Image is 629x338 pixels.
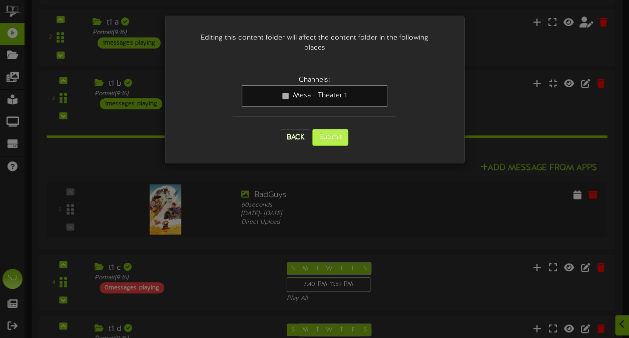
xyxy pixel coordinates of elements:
[242,75,387,85] div: Channels:
[280,129,310,145] button: Back
[282,93,289,99] input: Mesa - Theater 1
[292,92,346,99] span: Mesa - Theater 1
[180,23,449,63] div: Editing this content folder will affect the content folder in the following places
[312,129,348,146] button: Submit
